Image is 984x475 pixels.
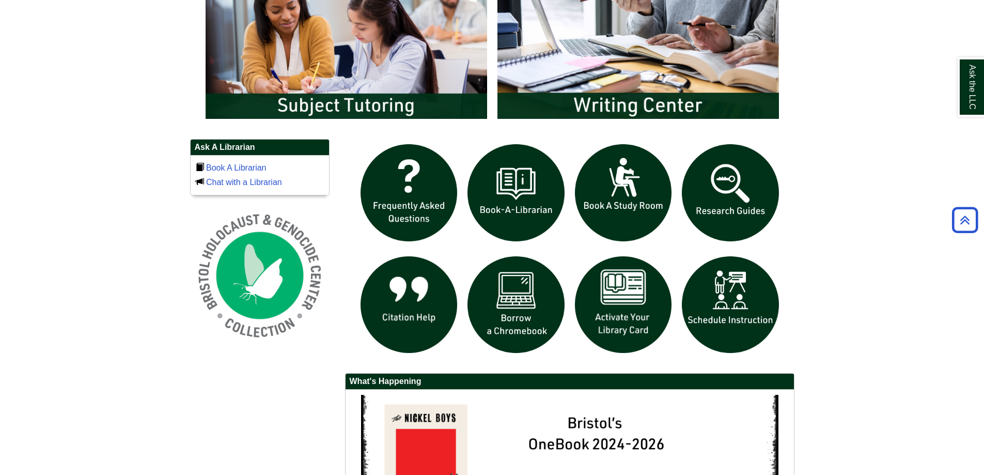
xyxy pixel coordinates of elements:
img: Holocaust and Genocide Collection [190,206,330,345]
a: Back to Top [948,213,981,227]
img: activate Library Card icon links to form to activate student ID into library card [570,251,677,359]
a: Chat with a Librarian [206,178,282,187]
a: Book A Librarian [206,163,267,172]
img: frequently asked questions [355,139,463,247]
img: Book a Librarian icon links to book a librarian web page [462,139,570,247]
img: citation help icon links to citation help guide page [355,251,463,359]
img: Borrow a chromebook icon links to the borrow a chromebook web page [462,251,570,359]
img: For faculty. Schedule Library Instruction icon links to form. [677,251,784,359]
div: slideshow [355,139,784,363]
h2: What's Happening [346,374,794,390]
h2: Ask A Librarian [191,140,329,156]
img: Research Guides icon links to research guides web page [677,139,784,247]
img: book a study room icon links to book a study room web page [570,139,677,247]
